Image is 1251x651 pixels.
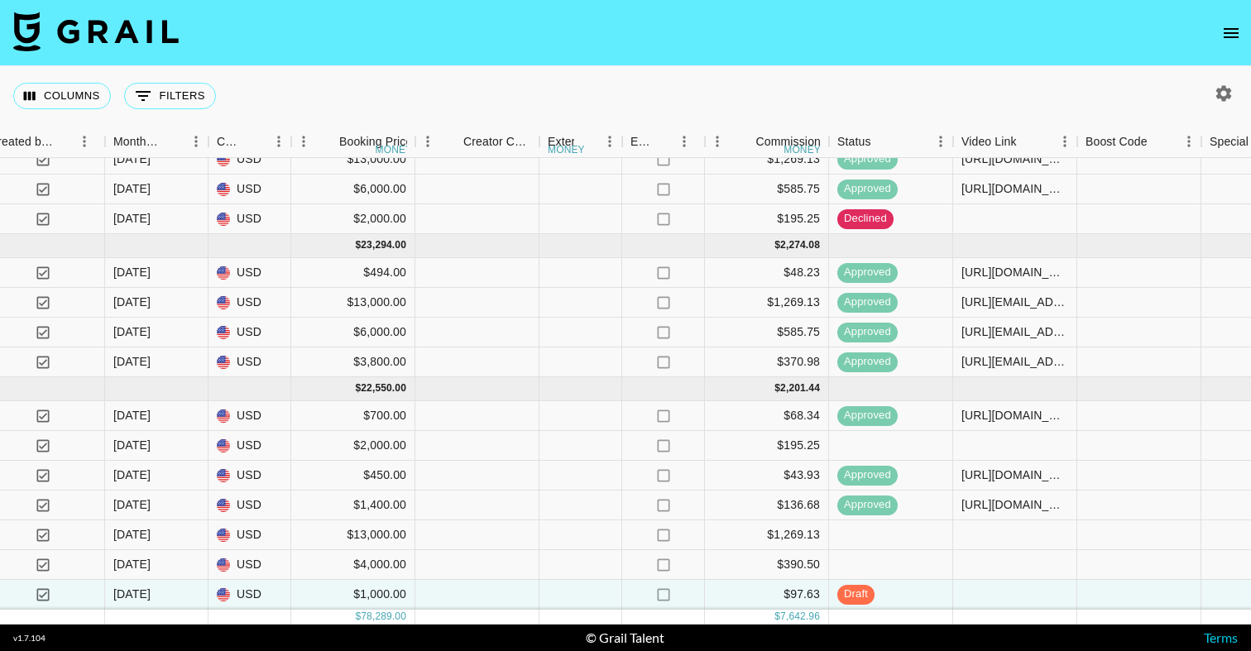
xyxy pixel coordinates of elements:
div: $ [774,610,780,624]
div: 2,201.44 [780,381,820,395]
div: © Grail Talent [586,629,664,646]
div: Commission [755,126,821,158]
div: Jul '25 [113,210,151,227]
button: Menu [291,129,316,154]
div: Video Link [953,126,1077,158]
div: money [784,145,821,155]
span: approved [837,181,898,197]
span: approved [837,408,898,424]
span: approved [837,467,898,483]
button: Sort [316,130,339,153]
div: Sep '25 [113,526,151,543]
div: USD [208,580,291,610]
div: $68.34 [705,401,829,431]
div: Creator Commmission Override [463,126,531,158]
button: Sort [732,130,755,153]
button: Menu [266,129,291,154]
div: https://www.tiktok.com/@maddie.east/video/7549226363085966647?_r=1&_t=ZT-8zfXcQlGf5j [961,353,1068,370]
button: Menu [1052,129,1077,154]
div: Aug '25 [113,294,151,310]
div: Video Link [961,126,1017,158]
div: $1,269.13 [705,520,829,550]
span: approved [837,151,898,167]
div: USD [208,520,291,550]
div: 23,294.00 [361,238,406,252]
div: USD [208,318,291,347]
div: $ [774,238,780,252]
button: Sort [54,130,77,153]
span: approved [837,324,898,340]
div: Sep '25 [113,586,151,602]
button: Show filters [124,83,216,109]
div: Status [829,126,953,158]
div: $494.00 [291,258,415,288]
div: money [376,145,413,155]
span: approved [837,354,898,370]
div: $585.75 [705,175,829,204]
button: Sort [243,130,266,153]
div: Booking Price [339,126,412,158]
div: $4,000.00 [291,550,415,580]
div: $195.25 [705,204,829,234]
div: Currency [208,126,291,158]
div: USD [208,258,291,288]
div: Creator Commmission Override [415,126,539,158]
button: Sort [1017,130,1040,153]
div: $48.23 [705,258,829,288]
div: Currency [217,126,243,158]
div: Sep '25 [113,407,151,424]
div: USD [208,431,291,461]
span: approved [837,294,898,310]
div: Status [837,126,871,158]
div: $450.00 [291,461,415,491]
div: $1,269.13 [705,145,829,175]
button: Menu [705,129,730,154]
div: $2,000.00 [291,204,415,234]
button: Sort [654,130,677,153]
div: $1,269.13 [705,288,829,318]
div: 2,274.08 [780,238,820,252]
div: Expenses: Remove Commission? [622,126,705,158]
div: $ [355,610,361,624]
div: $1,000.00 [291,580,415,610]
div: $13,000.00 [291,520,415,550]
div: https://www.tiktok.com/@callmefeigh/video/7535895446166834437?_r=1&_t=ZS-8ygU153y5Gn [961,264,1068,280]
button: Sort [161,130,184,153]
div: USD [208,347,291,377]
div: $ [774,381,780,395]
div: $195.25 [705,431,829,461]
div: Aug '25 [113,264,151,280]
img: Grail Talent [13,12,179,51]
div: $390.50 [705,550,829,580]
div: https://www.tiktok.com/@maddie.east/video/7544530042492177678?lang=en [961,294,1068,310]
a: Terms [1204,629,1238,645]
div: Expenses: Remove Commission? [630,126,654,158]
button: Menu [1177,129,1201,154]
button: Select columns [13,83,111,109]
div: money [548,145,585,155]
div: $97.63 [705,580,829,610]
div: $1,400.00 [291,491,415,520]
div: Sep '25 [113,496,151,513]
div: $700.00 [291,401,415,431]
div: $136.68 [705,491,829,520]
span: approved [837,497,898,513]
div: Sep '25 [113,556,151,572]
div: USD [208,401,291,431]
div: https://www.instagram.com/stories/maddie.east/3681230396130676285?utm_source=ig_story_item_share&... [961,151,1068,167]
button: Sort [440,130,463,153]
div: USD [208,145,291,175]
div: $13,000.00 [291,145,415,175]
button: Sort [871,130,894,153]
div: Month Due [105,126,208,158]
div: $3,800.00 [291,347,415,377]
div: v 1.7.104 [13,633,46,644]
div: https://www.instagram.com/reel/DNRkUgEPjtV/?igsh=cjRvbm9xcnNvMXM2 [961,180,1068,197]
div: $2,000.00 [291,431,415,461]
button: Menu [928,129,953,154]
div: Sep '25 [113,467,151,483]
div: 7,642.96 [780,610,820,624]
span: declined [837,211,894,227]
span: approved [837,265,898,280]
div: USD [208,491,291,520]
